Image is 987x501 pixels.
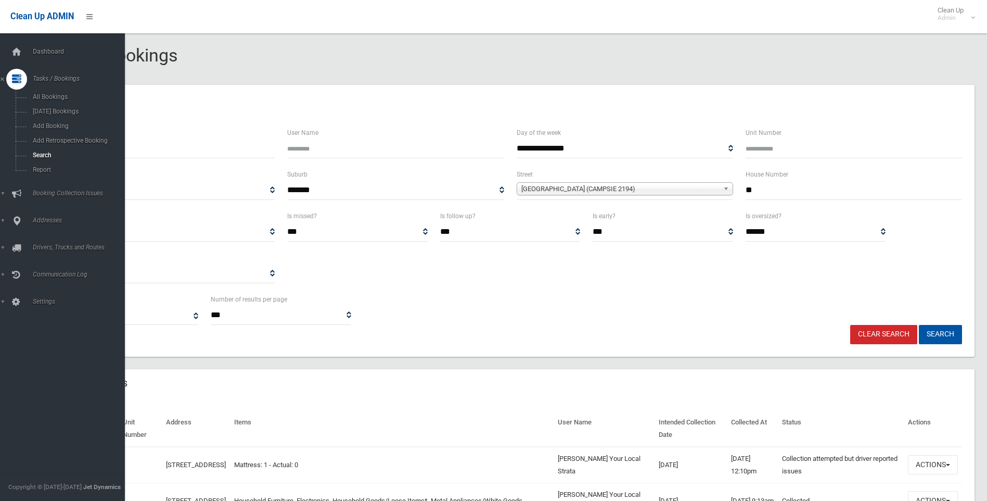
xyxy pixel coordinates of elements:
label: Day of the week [517,127,561,139]
span: Addresses [30,217,133,224]
span: Communication Log [30,271,133,278]
td: [PERSON_NAME] Your Local Strata [554,447,655,483]
td: [DATE] 12:10pm [727,447,778,483]
label: House Number [746,169,788,180]
label: Is follow up? [440,210,476,222]
span: [DATE] Bookings [30,108,124,115]
span: Copyright © [DATE]-[DATE] [8,483,82,491]
th: Unit Number [119,411,162,447]
td: Collection attempted but driver reported issues [778,447,904,483]
label: Street [517,169,533,180]
label: Is missed? [287,210,317,222]
th: Items [230,411,553,447]
th: User Name [554,411,655,447]
th: Status [778,411,904,447]
span: Dashboard [30,48,133,55]
span: Clean Up ADMIN [10,11,74,21]
label: User Name [287,127,318,139]
span: Tasks / Bookings [30,75,133,82]
td: Mattress: 1 - Actual: 0 [230,447,553,483]
span: Drivers, Trucks and Routes [30,244,133,251]
a: [STREET_ADDRESS] [166,461,226,469]
strong: Jet Dynamics [83,483,121,491]
th: Address [162,411,230,447]
span: Settings [30,298,133,305]
span: Report [30,166,124,173]
label: Number of results per page [211,294,287,305]
th: Actions [904,411,962,447]
span: Clean Up [932,6,974,22]
a: Clear Search [850,325,917,344]
span: Search [30,152,124,159]
button: Search [919,325,962,344]
span: [GEOGRAPHIC_DATA] (CAMPSIE 2194) [521,183,719,195]
th: Collected At [727,411,778,447]
button: Actions [908,455,958,474]
label: Is early? [593,210,616,222]
span: All Bookings [30,93,124,101]
th: Intended Collection Date [655,411,727,447]
label: Unit Number [746,127,781,139]
span: Booking Collection Issues [30,190,133,197]
td: [DATE] [655,447,727,483]
small: Admin [938,14,964,22]
span: Add Retrospective Booking [30,137,124,144]
span: Add Booking [30,122,124,130]
label: Is oversized? [746,210,781,222]
label: Suburb [287,169,307,180]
